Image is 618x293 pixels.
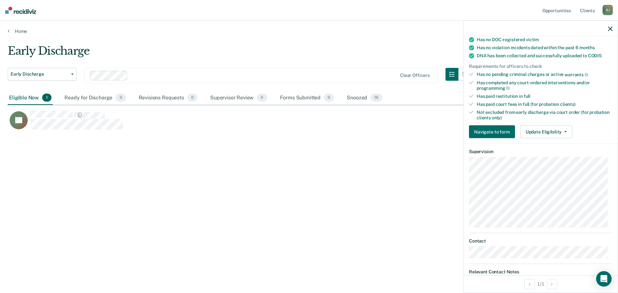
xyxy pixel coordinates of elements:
[469,269,613,274] dt: Relevant Contact Notes
[477,37,613,42] div: Has no DOC-registered
[464,275,618,292] div: 1 / 1
[5,7,36,14] img: Recidiviz
[477,109,613,120] div: Not excluded from early discharge via court order (for probation clients
[257,94,267,102] span: 0
[11,71,69,77] span: Early Discharge
[469,64,613,69] div: Requirements for officers to check
[279,91,335,105] div: Forms Submitted
[596,271,612,287] div: Open Intercom Messenger
[469,149,613,154] dt: Supervision
[477,53,613,59] div: DNA has been collected and successfully uploaded to
[603,5,613,15] div: R J
[8,28,610,34] a: Home
[469,238,613,244] dt: Contact
[477,86,510,91] span: programming
[324,94,334,102] span: 0
[187,94,197,102] span: 0
[8,44,471,63] div: Early Discharge
[370,94,382,102] span: 16
[524,94,530,99] span: full
[345,91,384,105] div: Snoozed
[469,125,515,138] button: Navigate to form
[477,45,613,50] div: Has no violation incidents dated within the past 6
[477,72,613,78] div: Has no pending criminal charges or active
[547,279,557,289] button: Next Opportunity
[209,91,268,105] div: Supervisor Review
[579,45,595,50] span: months
[63,91,127,105] div: Ready for Discharge
[565,72,588,77] span: warrants
[477,80,613,91] div: Has completed any court-ordered interventions and/or
[137,91,199,105] div: Revisions Requests
[520,125,572,138] button: Update Eligibility
[524,279,535,289] button: Previous Opportunity
[42,94,51,102] span: 1
[477,102,613,107] div: Has paid court fees in full (for probation
[588,53,602,58] span: CODIS
[8,110,535,136] div: CaseloadOpportunityCell-6174173
[477,94,613,99] div: Has paid restitution in
[492,115,502,120] span: only)
[8,91,53,105] div: Eligible Now
[469,125,518,138] a: Navigate to form link
[116,94,126,102] span: 0
[526,37,539,42] span: victim
[560,102,576,107] span: clients)
[400,73,430,78] div: Clear officers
